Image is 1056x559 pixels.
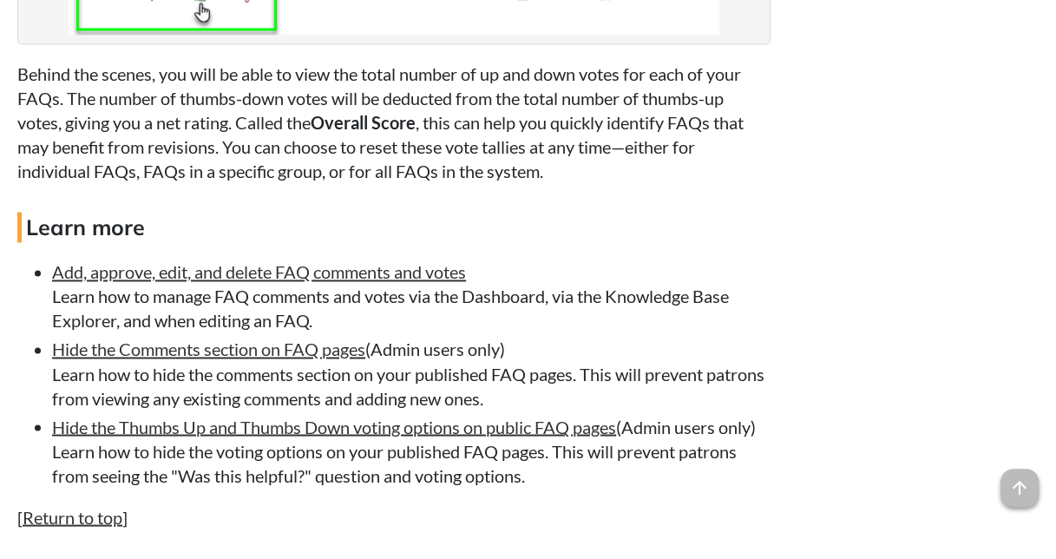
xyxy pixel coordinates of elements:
a: Return to top [23,506,122,527]
a: Hide the Comments section on FAQ pages [52,339,365,359]
a: Add, approve, edit, and delete FAQ comments and votes [52,261,466,282]
strong: Overall Score [311,112,416,133]
li: Learn how to manage FAQ comments and votes via the Dashboard, via the Knowledge Base Explorer, an... [52,260,771,332]
li: (Admin users only) Learn how to hide the voting options on your published FAQ pages. This will pr... [52,414,771,487]
li: (Admin users only) Learn how to hide the comments section on your published FAQ pages. This will ... [52,337,771,410]
p: [ ] [17,504,771,529]
span: arrow_upward [1000,469,1039,507]
a: Hide the Thumbs Up and Thumbs Down voting options on public FAQ pages [52,416,616,437]
a: arrow_upward [1000,470,1039,491]
h4: Learn more [17,212,771,242]
p: Behind the scenes, you will be able to view the total number of up and down votes for each of you... [17,62,771,183]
